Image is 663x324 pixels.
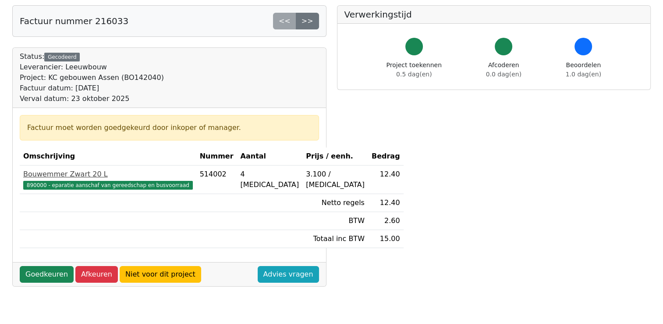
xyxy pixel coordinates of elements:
td: Netto regels [302,194,368,212]
th: Bedrag [368,148,404,166]
div: Verval datum: 23 oktober 2025 [20,94,164,104]
span: 0.5 dag(en) [396,71,432,78]
div: Beoordelen [566,61,601,79]
td: 15.00 [368,230,404,248]
td: Totaal inc BTW [302,230,368,248]
a: Niet voor dit project [120,266,201,283]
div: Gecodeerd [44,53,80,61]
a: Afkeuren [75,266,118,283]
th: Omschrijving [20,148,196,166]
th: Prijs / eenh. [302,148,368,166]
div: Project: KC gebouwen Assen (BO142040) [20,72,164,83]
a: Advies vragen [258,266,319,283]
td: 12.40 [368,194,404,212]
div: Project toekennen [386,61,442,79]
a: >> [296,13,319,29]
td: BTW [302,212,368,230]
div: Leverancier: Leeuwbouw [20,62,164,72]
div: 3.100 / [MEDICAL_DATA] [306,169,365,190]
span: 890000 - eparatie aanschaf van gereedschap en busvoorraad [23,181,193,190]
th: Nummer [196,148,237,166]
span: 0.0 dag(en) [486,71,521,78]
div: Bouwemmer Zwart 20 L [23,169,193,180]
div: Factuur moet worden goedgekeurd door inkoper of manager. [27,122,312,133]
td: 12.40 [368,166,404,194]
span: 1.0 dag(en) [566,71,601,78]
a: Bouwemmer Zwart 20 L890000 - eparatie aanschaf van gereedschap en busvoorraad [23,169,193,190]
td: 514002 [196,166,237,194]
div: Afcoderen [486,61,521,79]
div: Status: [20,51,164,104]
div: Factuur datum: [DATE] [20,83,164,94]
div: 4 [MEDICAL_DATA] [240,169,299,190]
h5: Verwerkingstijd [344,9,644,20]
h5: Factuur nummer 216033 [20,16,128,26]
a: Goedkeuren [20,266,74,283]
td: 2.60 [368,212,404,230]
th: Aantal [237,148,302,166]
